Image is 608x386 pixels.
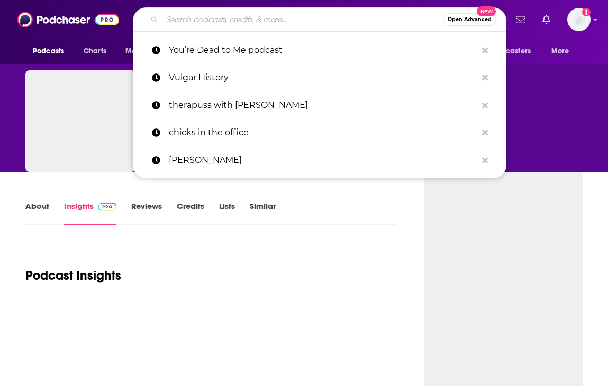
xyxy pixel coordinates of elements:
[169,119,477,146] p: chicks in the office
[512,11,530,29] a: Show notifications dropdown
[118,41,177,61] button: open menu
[25,268,121,283] h1: Podcast Insights
[544,41,583,61] button: open menu
[64,201,116,225] a: InsightsPodchaser Pro
[131,201,162,225] a: Reviews
[169,91,477,119] p: therapuss with jake shane
[125,44,163,59] span: Monitoring
[473,41,546,61] button: open menu
[169,36,477,64] p: You’re Dead to Me podcast
[567,8,591,31] span: Logged in as dmessina
[98,203,116,211] img: Podchaser Pro
[133,36,506,64] a: You’re Dead to Me podcast
[477,6,496,16] span: New
[133,91,506,119] a: therapuss with [PERSON_NAME]
[177,201,204,225] a: Credits
[448,17,492,22] span: Open Advanced
[567,8,591,31] img: User Profile
[33,44,64,59] span: Podcasts
[133,64,506,91] a: Vulgar History
[443,13,496,26] button: Open AdvancedNew
[133,146,506,174] a: [PERSON_NAME]
[25,41,78,61] button: open menu
[582,8,591,16] svg: Add a profile image
[133,119,506,146] a: chicks in the office
[77,41,113,61] a: Charts
[169,146,477,174] p: broskie
[169,64,477,91] p: Vulgar History
[250,201,276,225] a: Similar
[162,11,443,28] input: Search podcasts, credits, & more...
[219,201,235,225] a: Lists
[567,8,591,31] button: Show profile menu
[17,10,119,30] img: Podchaser - Follow, Share and Rate Podcasts
[25,201,49,225] a: About
[538,11,555,29] a: Show notifications dropdown
[133,7,506,32] div: Search podcasts, credits, & more...
[551,44,569,59] span: More
[84,44,106,59] span: Charts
